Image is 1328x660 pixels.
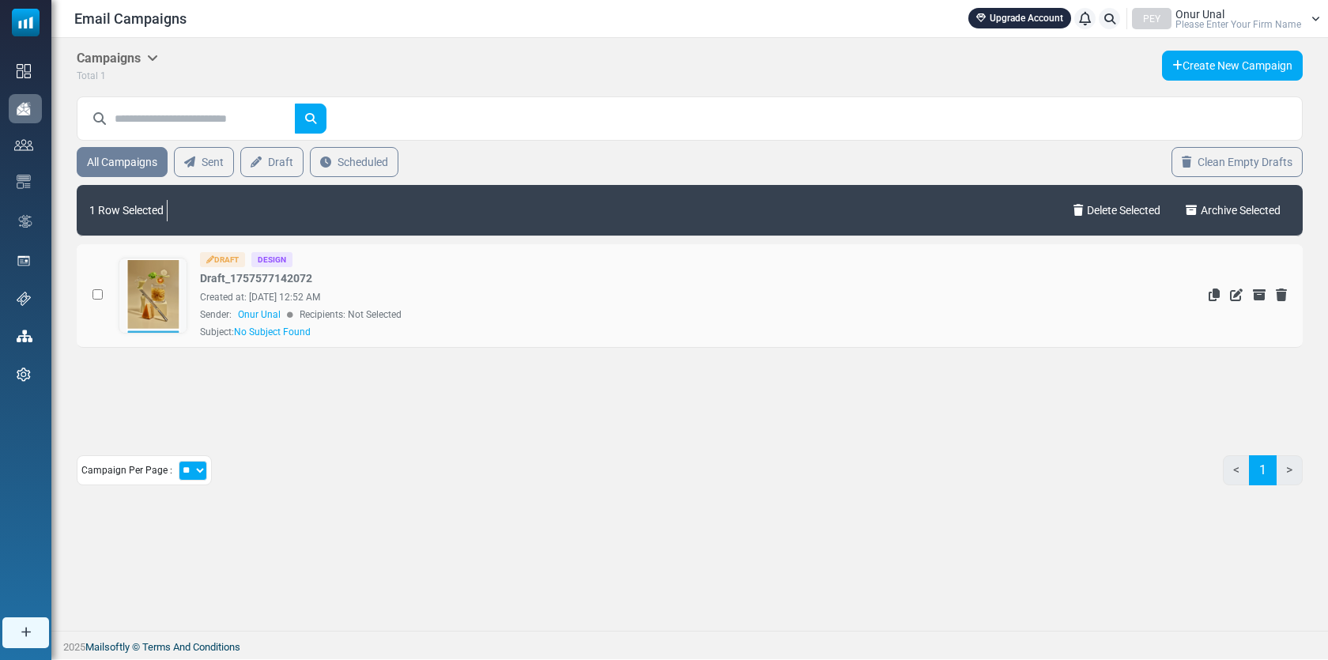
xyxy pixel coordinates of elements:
a: 1 [1249,455,1277,485]
img: campaigns-icon-active.png [17,102,31,115]
img: email-templates-icon.svg [17,175,31,189]
img: workflow.svg [17,213,34,231]
a: Upgrade Account [968,8,1071,28]
span: Onur Unal [1175,9,1224,20]
img: mailsoftly_icon_blue_white.svg [12,9,40,36]
a: Draft_1757577142072 [200,270,312,287]
strong: Hello, world! [58,578,134,591]
a: PEY Onur Unal Please Enter Your Firm Name [1132,8,1320,29]
a: Archive [1253,289,1266,301]
span: Please Enter Your Firm Name [1175,20,1301,29]
span: 1 [100,70,106,81]
img: contacts-icon.svg [14,139,33,150]
div: Created at: [DATE] 12:52 AM [200,290,997,304]
a: Sent [174,147,234,177]
a: Duplicate [1209,289,1220,301]
a: Archive Selected [1179,188,1287,232]
div: PEY [1132,8,1171,29]
a: Edit [1230,289,1243,301]
a: Draft [240,147,304,177]
a: Portfolyo [58,532,437,562]
img: settings-icon.svg [17,368,31,382]
h5: Campaigns [77,51,158,66]
a: Mailsoftly © [85,641,140,653]
div: Sender: Recipients: Not Selected [200,307,997,322]
footer: 2025 [51,631,1328,659]
span: Total [77,70,98,81]
a: Delete Selected [1067,188,1167,232]
a: Clean Empty Drafts [1171,147,1303,177]
a: Scheduled [310,147,398,177]
a: Delete [1276,289,1287,301]
div: Subject: [200,325,311,339]
span: No Subject Found [234,326,311,338]
span: 1 Row Selected [89,194,164,226]
a: Create New Campaign [1162,51,1303,81]
nav: Page [1223,455,1303,498]
img: landing_pages.svg [17,254,31,268]
img: dashboard-icon.svg [17,64,31,78]
div: Draft [200,252,245,267]
a: Terms And Conditions [142,641,240,653]
span: Campaign Per Page : [81,463,172,477]
span: Email Campaigns [74,8,187,29]
img: support-icon.svg [17,292,31,306]
span: Onur Unal [238,307,281,322]
div: Design [251,252,292,267]
span: translation missing: en.layouts.footer.terms_and_conditions [142,641,240,653]
a: All Campaigns [77,147,168,177]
